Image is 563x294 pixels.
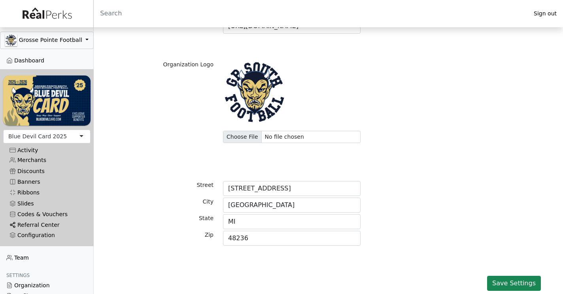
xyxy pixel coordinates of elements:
[163,60,213,69] label: Organization Logo
[6,273,30,278] span: Settings
[527,8,563,19] a: Sign out
[196,181,213,189] label: Street
[203,198,213,206] label: City
[487,276,541,291] button: Save Settings
[3,155,91,166] a: Merchants
[3,177,91,187] a: Banners
[3,75,91,125] img: WvZzOez5OCqmO91hHZfJL7W2tJ07LbGMjwPPNJwI.png
[205,231,213,239] label: Zip
[94,4,527,23] input: Search
[3,198,91,209] a: Slides
[3,220,91,230] a: Referral Center
[3,187,91,198] a: Ribbons
[5,34,17,46] img: GAa1zriJJmkmu1qRtUwg8x1nQwzlKm3DoqW9UgYl.jpg
[223,60,287,124] img: GAa1zriJJmkmu1qRtUwg8x1nQwzlKm3DoqW9UgYl.jpg
[9,147,84,154] div: Activity
[3,209,91,220] a: Codes & Vouchers
[18,5,75,23] img: real_perks_logo-01.svg
[9,232,84,239] div: Configuration
[199,214,213,222] label: State
[8,132,67,141] div: Blue Devil Card 2025
[3,166,91,176] a: Discounts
